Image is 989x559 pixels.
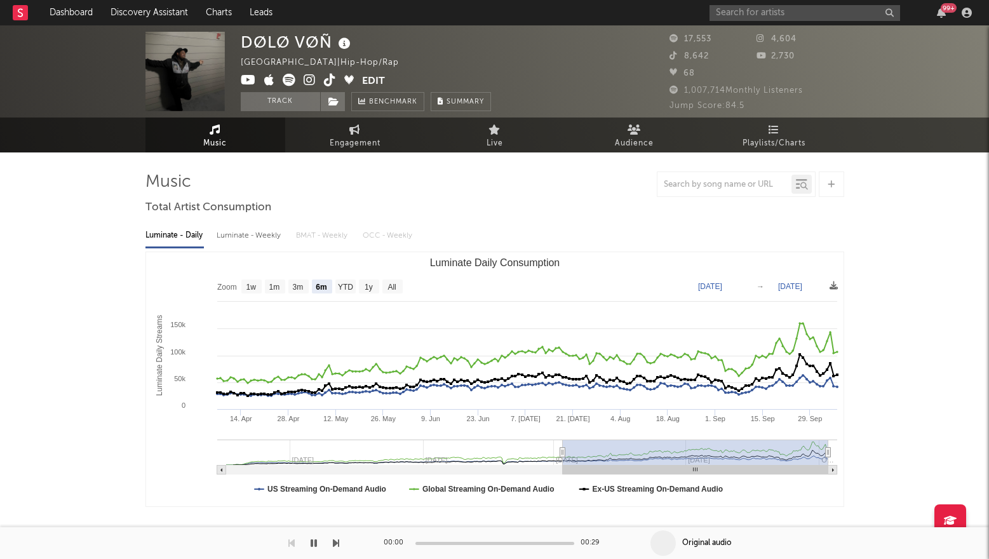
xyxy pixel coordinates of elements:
[669,35,711,43] span: 17,553
[365,283,373,292] text: 1y
[229,415,252,422] text: 14. Apr
[292,283,303,292] text: 3m
[369,95,417,110] span: Benchmark
[669,102,744,110] span: Jump Score: 84.5
[447,98,484,105] span: Summary
[146,252,844,506] svg: Luminate Daily Consumption
[705,415,725,422] text: 1. Sep
[615,136,654,151] span: Audience
[174,375,185,382] text: 50k
[269,283,279,292] text: 1m
[592,485,723,494] text: Ex-US Streaming On-Demand Audio
[241,55,414,71] div: [GEOGRAPHIC_DATA] | Hip-Hop/Rap
[710,5,900,21] input: Search for artists
[145,225,204,246] div: Luminate - Daily
[669,52,709,60] span: 8,642
[246,283,256,292] text: 1w
[743,136,805,151] span: Playlists/Charts
[778,282,802,291] text: [DATE]
[669,69,695,77] span: 68
[170,348,185,356] text: 100k
[323,415,349,422] text: 12. May
[581,535,606,551] div: 00:29
[750,415,774,422] text: 15. Sep
[370,415,396,422] text: 26. May
[937,8,946,18] button: 99+
[610,415,630,422] text: 4. Aug
[421,415,440,422] text: 9. Jun
[285,118,425,152] a: Engagement
[565,118,704,152] a: Audience
[145,118,285,152] a: Music
[387,283,396,292] text: All
[431,92,491,111] button: Summary
[145,200,271,215] span: Total Artist Consumption
[704,118,844,152] a: Playlists/Charts
[425,118,565,152] a: Live
[669,86,803,95] span: 1,007,714 Monthly Listeners
[757,35,797,43] span: 4,604
[941,3,957,13] div: 99 +
[181,401,185,409] text: 0
[362,74,385,90] button: Edit
[217,225,283,246] div: Luminate - Weekly
[241,32,354,53] div: DØLØ VØÑ
[241,92,320,111] button: Track
[798,415,822,422] text: 29. Sep
[466,415,489,422] text: 23. Jun
[487,136,503,151] span: Live
[682,537,731,549] div: Original audio
[657,180,791,190] input: Search by song name or URL
[757,52,795,60] span: 2,730
[277,415,299,422] text: 28. Apr
[656,415,679,422] text: 18. Aug
[757,282,764,291] text: →
[337,283,353,292] text: YTD
[422,485,554,494] text: Global Streaming On-Demand Audio
[384,535,409,551] div: 00:00
[510,415,540,422] text: 7. [DATE]
[217,283,237,292] text: Zoom
[267,485,386,494] text: US Streaming On-Demand Audio
[170,321,185,328] text: 150k
[698,282,722,291] text: [DATE]
[351,92,424,111] a: Benchmark
[154,315,163,396] text: Luminate Daily Streams
[203,136,227,151] span: Music
[316,283,326,292] text: 6m
[330,136,380,151] span: Engagement
[821,456,834,464] text: O…
[429,257,560,268] text: Luminate Daily Consumption
[556,415,589,422] text: 21. [DATE]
